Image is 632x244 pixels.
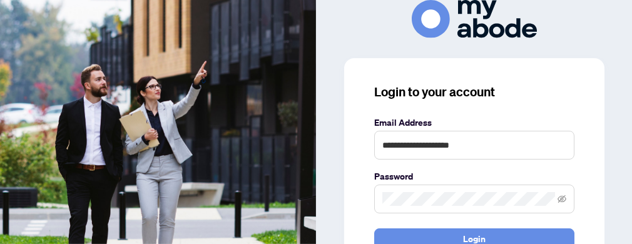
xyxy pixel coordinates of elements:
h3: Login to your account [374,83,574,101]
span: eye-invisible [558,195,566,203]
label: Password [374,170,574,183]
label: Email Address [374,116,574,130]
